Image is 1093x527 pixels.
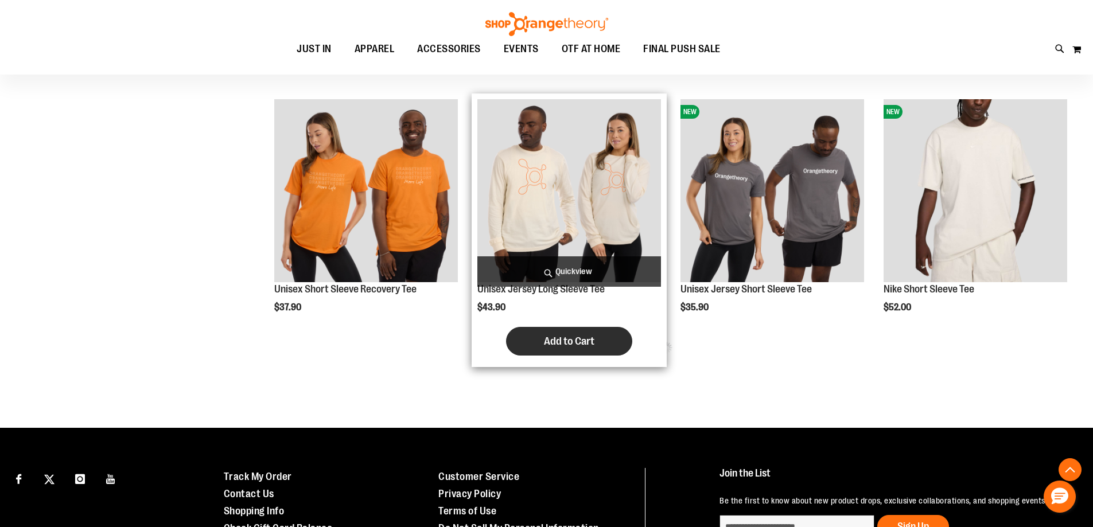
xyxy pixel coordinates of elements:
span: EVENTS [504,36,539,62]
a: Visit our Facebook page [9,468,29,488]
button: Back To Top [1059,458,1082,481]
span: $43.90 [477,302,507,313]
span: FINAL PUSH SALE [643,36,721,62]
a: Track My Order [224,471,292,482]
a: Visit our Youtube page [101,468,121,488]
a: Terms of Use [438,505,496,517]
div: product [269,93,464,342]
a: Unisex Jersey Long Sleeve Tee [477,283,605,295]
h4: Join the List [719,468,1067,489]
a: Visit our Instagram page [70,468,90,488]
button: Hello, have a question? Let’s chat. [1044,481,1076,513]
span: $37.90 [274,302,303,313]
span: Add to Cart [544,335,594,348]
a: Unisex Jersey Long Sleeve Tee [477,99,661,284]
span: APPAREL [355,36,395,62]
img: Unisex Jersey Long Sleeve Tee [477,99,661,283]
a: Unisex Short Sleeve Recovery Tee [274,283,417,295]
a: Shopping Info [224,505,285,517]
a: Customer Service [438,471,519,482]
span: ACCESSORIES [417,36,481,62]
img: Twitter [44,474,55,485]
div: product [878,93,1073,342]
img: Unisex Short Sleeve Recovery Tee [274,99,458,283]
p: Be the first to know about new product drops, exclusive collaborations, and shopping events! [719,495,1067,506]
a: JUST IN [285,36,343,63]
span: JUST IN [297,36,332,62]
span: $35.90 [680,302,710,313]
div: product [675,93,870,342]
a: APPAREL [343,36,406,62]
a: ACCESSORIES [406,36,492,63]
a: Nike Short Sleeve Tee [884,283,974,295]
span: NEW [680,105,699,119]
a: Unisex Jersey Short Sleeve TeeNEW [680,99,864,284]
img: Nike Short Sleeve Tee [884,99,1067,283]
a: Visit our X page [40,468,60,488]
span: NEW [884,105,903,119]
a: EVENTS [492,36,550,63]
a: Unisex Short Sleeve Recovery Tee [274,99,458,284]
div: product [472,93,667,368]
button: Add to Cart [506,327,632,356]
img: Unisex Jersey Short Sleeve Tee [680,99,864,283]
a: FINAL PUSH SALE [632,36,732,63]
span: OTF AT HOME [562,36,621,62]
a: Nike Short Sleeve TeeNEW [884,99,1067,284]
img: Shop Orangetheory [484,12,610,36]
a: OTF AT HOME [550,36,632,63]
a: Privacy Policy [438,488,501,499]
span: $52.00 [884,302,913,313]
a: Quickview [477,256,661,287]
a: Unisex Jersey Short Sleeve Tee [680,283,812,295]
a: Contact Us [224,488,274,499]
img: ias-spinner.gif [661,342,672,353]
